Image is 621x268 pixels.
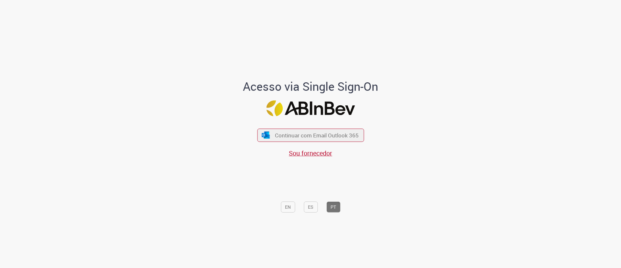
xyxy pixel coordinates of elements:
button: PT [326,202,340,213]
img: ícone Azure/Microsoft 360 [261,132,270,138]
img: Logo ABInBev [266,100,355,116]
a: Sou fornecedor [289,149,332,157]
h1: Acesso via Single Sign-On [221,80,400,93]
button: ES [304,202,318,213]
button: EN [281,202,295,213]
button: ícone Azure/Microsoft 360 Continuar com Email Outlook 365 [257,129,364,142]
span: Continuar com Email Outlook 365 [275,132,359,139]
